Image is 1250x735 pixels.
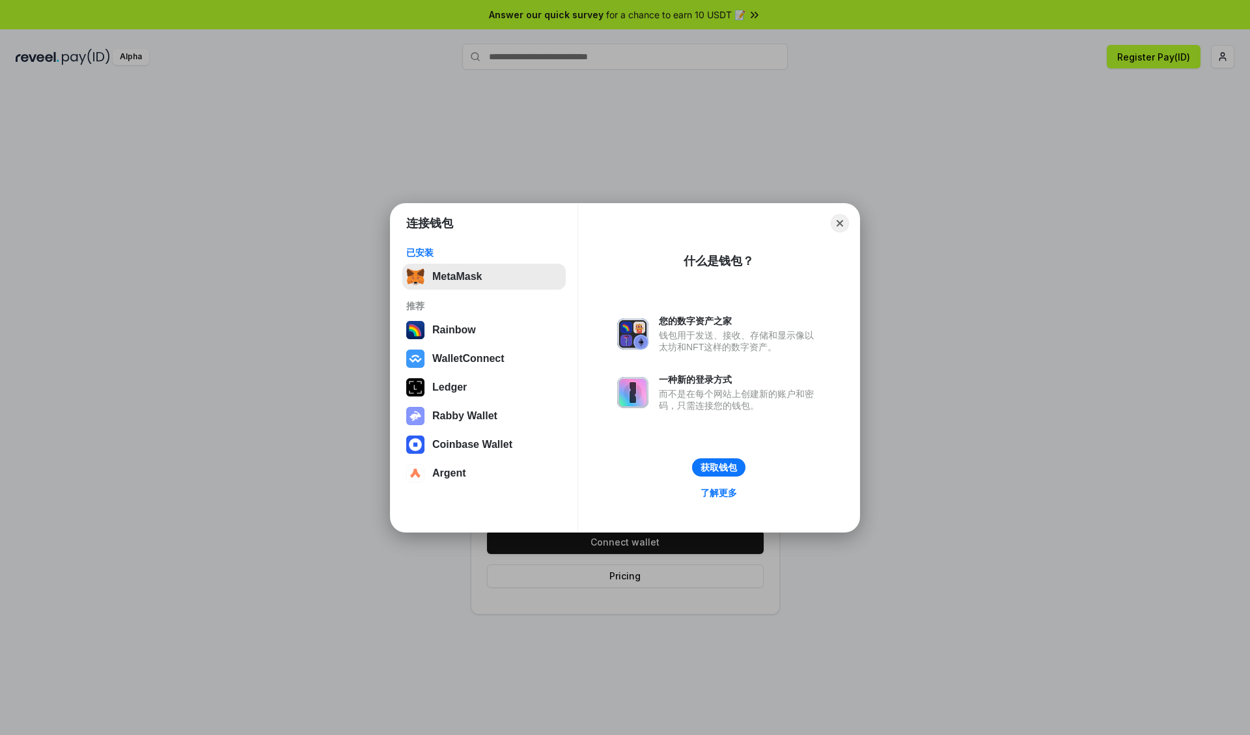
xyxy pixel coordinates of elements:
[659,388,820,411] div: 而不是在每个网站上创建新的账户和密码，只需连接您的钱包。
[406,215,453,231] h1: 连接钱包
[406,407,424,425] img: svg+xml,%3Csvg%20xmlns%3D%22http%3A%2F%2Fwww.w3.org%2F2000%2Fsvg%22%20fill%3D%22none%22%20viewBox...
[432,410,497,422] div: Rabby Wallet
[402,403,566,429] button: Rabby Wallet
[432,439,512,451] div: Coinbase Wallet
[659,374,820,385] div: 一种新的登录方式
[684,253,754,269] div: 什么是钱包？
[659,329,820,353] div: 钱包用于发送、接收、存储和显示像以太坊和NFT这样的数字资产。
[692,458,745,477] button: 获取钱包
[406,464,424,482] img: svg+xml,%3Csvg%20width%3D%2228%22%20height%3D%2228%22%20viewBox%3D%220%200%2028%2028%22%20fill%3D...
[432,381,467,393] div: Ledger
[402,346,566,372] button: WalletConnect
[402,317,566,343] button: Rainbow
[402,374,566,400] button: Ledger
[406,350,424,368] img: svg+xml,%3Csvg%20width%3D%2228%22%20height%3D%2228%22%20viewBox%3D%220%200%2028%2028%22%20fill%3D...
[432,353,505,365] div: WalletConnect
[693,484,745,501] a: 了解更多
[617,377,648,408] img: svg+xml,%3Csvg%20xmlns%3D%22http%3A%2F%2Fwww.w3.org%2F2000%2Fsvg%22%20fill%3D%22none%22%20viewBox...
[406,300,562,312] div: 推荐
[406,247,562,258] div: 已安装
[659,315,820,327] div: 您的数字资产之家
[617,318,648,350] img: svg+xml,%3Csvg%20xmlns%3D%22http%3A%2F%2Fwww.w3.org%2F2000%2Fsvg%22%20fill%3D%22none%22%20viewBox...
[701,462,737,473] div: 获取钱包
[402,460,566,486] button: Argent
[831,214,849,232] button: Close
[402,264,566,290] button: MetaMask
[406,378,424,396] img: svg+xml,%3Csvg%20xmlns%3D%22http%3A%2F%2Fwww.w3.org%2F2000%2Fsvg%22%20width%3D%2228%22%20height%3...
[406,268,424,286] img: svg+xml,%3Csvg%20fill%3D%22none%22%20height%3D%2233%22%20viewBox%3D%220%200%2035%2033%22%20width%...
[402,432,566,458] button: Coinbase Wallet
[432,467,466,479] div: Argent
[701,487,737,499] div: 了解更多
[432,324,476,336] div: Rainbow
[406,436,424,454] img: svg+xml,%3Csvg%20width%3D%2228%22%20height%3D%2228%22%20viewBox%3D%220%200%2028%2028%22%20fill%3D...
[406,321,424,339] img: svg+xml,%3Csvg%20width%3D%22120%22%20height%3D%22120%22%20viewBox%3D%220%200%20120%20120%22%20fil...
[432,271,482,283] div: MetaMask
